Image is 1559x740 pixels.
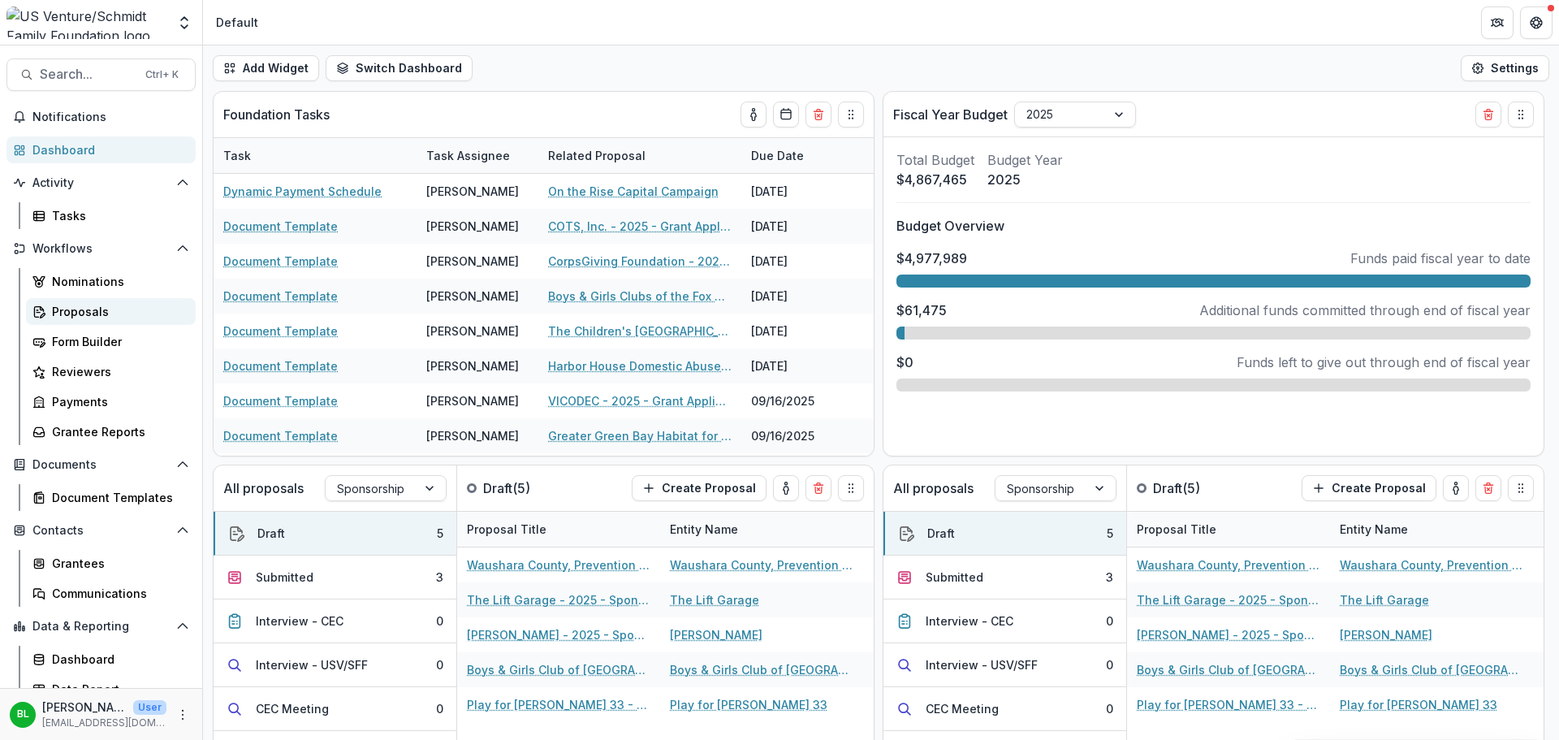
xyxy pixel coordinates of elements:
p: User [133,700,166,715]
a: Document Template [223,392,338,409]
div: Proposal Title [457,512,660,547]
div: Funding Requested [863,512,985,547]
a: Dashboard [6,136,196,163]
div: [PERSON_NAME] [426,322,519,340]
a: The Lift Garage [1340,591,1429,608]
a: Dynamic Payment Schedule [223,183,382,200]
div: CEC Meeting [256,700,329,717]
button: CEC Meeting0 [214,687,456,731]
p: $0 [896,353,913,372]
span: Contacts [32,524,170,538]
a: Dashboard [26,646,196,673]
p: Additional funds committed through end of fiscal year [1199,301,1531,320]
div: Entity Name [660,512,863,547]
p: 2025 [987,170,1063,189]
a: COTS, Inc. - 2025 - Grant Application [548,218,732,235]
button: Draft5 [214,512,456,556]
p: Budget Year [987,150,1063,170]
div: Form Builder [52,333,183,350]
div: [PERSON_NAME] [426,218,519,235]
button: Partners [1481,6,1514,39]
div: Task Assignee [417,147,520,164]
button: Drag [838,475,864,501]
div: Default [216,14,258,31]
a: Reviewers [26,358,196,385]
p: Draft ( 5 ) [483,478,605,498]
button: Delete card [1475,102,1501,128]
div: $0 [1543,696,1557,713]
a: Document Template [223,357,338,374]
div: 3 [1106,569,1113,586]
div: Draft [257,525,285,542]
img: US Venture/Schmidt Family Foundation logo [6,6,166,39]
div: Entity Name [1330,512,1533,547]
p: Draft ( 5 ) [1153,478,1275,498]
div: [PERSON_NAME] [426,183,519,200]
div: 5 [437,525,443,542]
span: Activity [32,176,170,190]
a: Proposals [26,298,196,325]
div: Submitted [256,569,313,586]
button: Add Widget [213,55,319,81]
span: Documents [32,458,170,472]
a: The Children's [GEOGRAPHIC_DATA] - 2025 - Grant Application [548,322,732,340]
div: Reviewers [52,363,183,380]
div: 0 [1106,656,1113,673]
div: Ctrl + K [142,66,182,84]
div: $0 [873,661,887,678]
a: Harbor House Domestic Abuse Programs, Inc. - 2025 - Grant Application [548,357,732,374]
a: Waushara County, Prevention Council [670,556,853,573]
a: CorpsGiving Foundation - 2025 - Grant Application [548,253,732,270]
button: Calendar [773,102,799,128]
a: Document Template [223,427,338,444]
p: $4,867,465 [896,170,974,189]
p: Fiscal Year Budget [893,105,1008,124]
button: Notifications [6,104,196,130]
div: Brenda Litwin [17,709,29,720]
div: $0 [1543,591,1557,608]
p: Foundation Tasks [223,105,330,124]
button: Submitted3 [883,556,1126,599]
button: Open Documents [6,452,196,478]
div: Tasks [52,207,183,224]
a: Waushara County, Prevention Council - 2025 - Grant Application [467,556,650,573]
button: Get Help [1520,6,1553,39]
div: 0 [1106,612,1113,630]
div: Proposals [52,303,183,320]
p: [EMAIL_ADDRESS][DOMAIN_NAME] [42,716,166,730]
button: Open Activity [6,170,196,196]
a: Nominations [26,268,196,295]
a: Payments [26,388,196,415]
a: The Lift Garage - 2025 - Sponsorship Application Grant [1137,591,1320,608]
div: [PERSON_NAME] [426,288,519,305]
div: Task [214,138,417,173]
a: Tasks [26,202,196,229]
div: [DATE] [741,314,863,348]
a: Data Report [26,676,196,703]
button: Search... [6,58,196,91]
p: Budget Overview [896,216,1531,236]
div: Related Proposal [538,138,741,173]
div: 09/16/2025 [741,453,863,488]
div: Communications [52,585,183,602]
button: Interview - CEC0 [214,599,456,643]
button: toggle-assigned-to-me [773,475,799,501]
div: Proposal Title [1127,521,1226,538]
div: [PERSON_NAME] [426,427,519,444]
p: All proposals [223,478,304,498]
button: More [173,705,192,725]
a: Grantees [26,550,196,577]
button: Open Contacts [6,517,196,543]
button: Open entity switcher [173,6,196,39]
div: 5 [1107,525,1113,542]
a: Play for [PERSON_NAME] 33 [670,696,827,713]
div: [PERSON_NAME] [426,392,519,409]
div: 3 [436,569,443,586]
button: Drag [1508,102,1534,128]
div: $0 [873,696,887,713]
div: $0 [1543,626,1557,643]
div: Entity Name [1330,521,1418,538]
